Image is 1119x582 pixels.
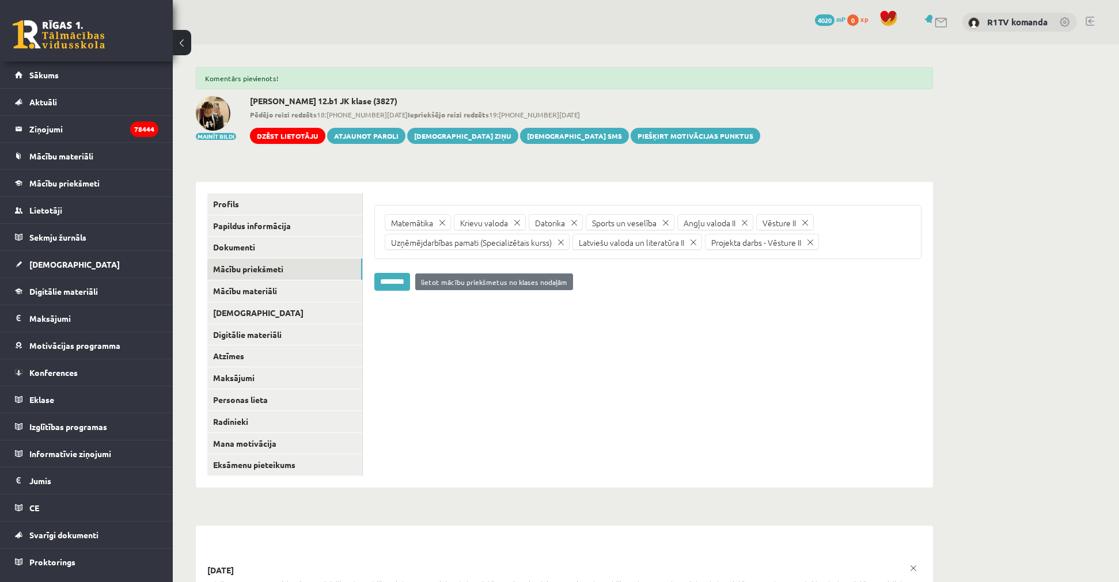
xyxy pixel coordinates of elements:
[250,128,325,144] a: Dzēst lietotāju
[15,359,158,386] a: Konferences
[207,215,362,237] a: Papildus informācija
[592,215,657,231] div: Sports un veselība
[207,280,362,302] a: Mācību materiāli
[987,16,1048,28] a: R1TV komanda
[207,324,362,345] a: Digitālie materiāli
[836,14,845,24] span: mP
[15,305,158,332] a: Maksājumi
[29,530,98,540] span: Svarīgi dokumenti
[415,273,573,290] a: lietot mācību priekšmetus no klases nodaļām
[579,234,684,250] div: Latviešu valoda un literatūra II
[460,215,508,231] div: Krievu valoda
[15,440,158,467] a: Informatīvie ziņojumi
[29,232,86,242] span: Sekmju žurnāls
[207,367,362,389] a: Maksājumi
[29,286,98,296] span: Digitālie materiāli
[29,116,158,142] legend: Ziņojumi
[15,386,158,413] a: Eklase
[847,14,859,26] span: 0
[15,522,158,548] a: Svarīgi dokumenti
[130,121,158,137] i: 78444
[207,411,362,432] a: Radinieki
[29,448,111,459] span: Informatīvie ziņojumi
[711,234,801,250] div: Projekta darbs - Vēsture II
[250,96,760,106] h2: [PERSON_NAME] 12.b1 JK klase (3827)
[968,17,980,29] img: R1TV komanda
[207,565,921,576] p: [DATE]
[15,413,158,440] a: Izglītības programas
[207,258,362,280] a: Mācību priekšmeti
[207,302,362,324] a: [DEMOGRAPHIC_DATA]
[29,70,59,80] span: Sākums
[391,215,433,231] div: Matemātika
[207,345,362,367] a: Atzīmes
[15,89,158,115] a: Aktuāli
[196,67,933,89] div: Komentārs pievienots!
[29,97,57,107] span: Aktuāli
[29,259,120,269] span: [DEMOGRAPHIC_DATA]
[29,305,158,332] legend: Maksājumi
[860,14,868,24] span: xp
[13,20,105,49] a: Rīgas 1. Tālmācības vidusskola
[29,151,93,161] span: Mācību materiāli
[815,14,845,24] a: 4020 mP
[15,549,158,575] a: Proktorings
[207,389,362,410] a: Personas lieta
[29,503,39,513] span: CE
[29,205,62,215] span: Lietotāji
[207,193,362,215] a: Profils
[15,494,158,521] a: CE
[29,394,54,405] span: Eklase
[520,128,629,144] a: [DEMOGRAPHIC_DATA] SMS
[407,128,518,144] a: [DEMOGRAPHIC_DATA] ziņu
[29,340,120,351] span: Motivācijas programma
[631,128,760,144] a: Piešķirt motivācijas punktus
[15,116,158,142] a: Ziņojumi78444
[207,454,362,476] a: Eksāmenu pieteikums
[763,215,796,231] div: Vēsture II
[15,224,158,250] a: Sekmju žurnāls
[250,110,317,119] b: Pēdējo reizi redzēts
[905,560,921,576] a: x
[207,433,362,454] a: Mana motivācija
[15,332,158,359] a: Motivācijas programma
[250,109,760,120] span: 18:[PHONE_NUMBER][DATE] 19:[PHONE_NUMBER][DATE]
[29,476,51,486] span: Jumis
[15,251,158,277] a: [DEMOGRAPHIC_DATA]
[15,197,158,223] a: Lietotāji
[408,110,489,119] b: Iepriekšējo reizi redzēts
[196,96,230,131] img: Emīlija Bēvalde
[29,178,100,188] span: Mācību priekšmeti
[391,234,552,250] div: Uzņēmējdarbības pamati (Specializētais kurss)
[29,367,78,378] span: Konferences
[535,215,565,231] div: Datorika
[15,170,158,196] a: Mācību priekšmeti
[847,14,874,24] a: 0 xp
[207,237,362,258] a: Dokumenti
[15,467,158,494] a: Jumis
[15,143,158,169] a: Mācību materiāli
[684,215,735,231] div: Angļu valoda II
[327,128,405,144] a: Atjaunot paroli
[29,421,107,432] span: Izglītības programas
[196,133,236,140] button: Mainīt bildi
[29,557,75,567] span: Proktorings
[15,278,158,305] a: Digitālie materiāli
[15,62,158,88] a: Sākums
[815,14,834,26] span: 4020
